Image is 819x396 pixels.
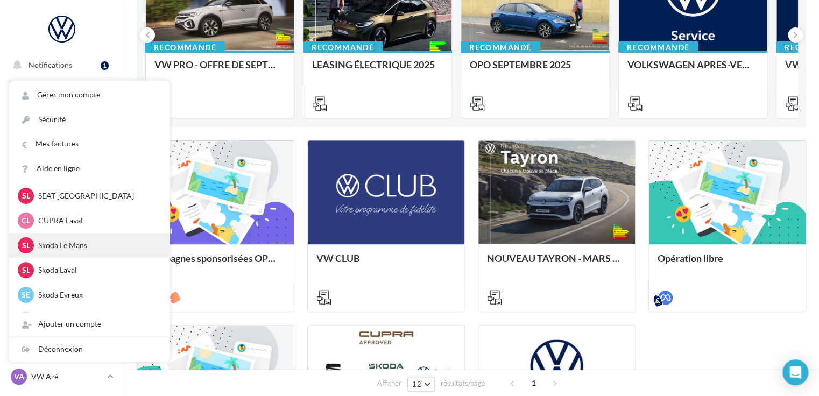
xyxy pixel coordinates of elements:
span: SL [22,265,30,275]
div: VW CLUB [316,253,456,274]
div: 1 [101,61,109,70]
span: VA [14,371,24,382]
div: Open Intercom Messenger [782,359,808,385]
a: Mes factures [9,132,170,156]
p: Skoda Laval [38,265,157,275]
a: Aide en ligne [9,157,170,181]
a: Visibilité en ligne [6,135,117,158]
p: CUPRA Laval [38,215,157,226]
div: OPO SEPTEMBRE 2025 [470,59,601,81]
div: Recommandé [145,41,225,53]
div: VOLKSWAGEN APRES-VENTE [627,59,758,81]
p: Skoda Le Mans [38,240,157,251]
a: Médiathèque [6,215,117,238]
div: Campagnes sponsorisées OPO Septembre [146,253,285,274]
p: VW Azé [31,371,103,382]
span: CL [22,215,30,226]
div: LEASING ÉLECTRIQUE 2025 [312,59,443,81]
button: 12 [407,377,435,392]
p: SEAT [GEOGRAPHIC_DATA] [38,190,157,201]
div: Recommandé [303,41,383,53]
a: Calendrier [6,242,117,265]
a: Campagnes DataOnDemand [6,305,117,336]
span: 1 [525,374,542,392]
div: NOUVEAU TAYRON - MARS 2025 [487,253,626,274]
a: PLV et print personnalisable [6,268,117,300]
div: Recommandé [461,41,540,53]
span: Notifications [29,60,72,69]
div: Ajouter un compte [9,312,170,336]
div: Recommandé [618,41,698,53]
button: Notifications 1 [6,54,113,76]
span: SL [22,190,30,201]
span: 12 [412,380,421,388]
span: résultats/page [441,378,485,388]
span: SE [22,289,30,300]
a: VA VW Azé [9,366,115,387]
div: VW PRO - OFFRE DE SEPTEMBRE 25 [154,59,285,81]
p: Skoda Evreux [38,289,157,300]
a: Gérer mon compte [9,83,170,107]
a: Sécurité [9,108,170,132]
a: Campagnes [6,162,117,185]
span: Afficher [377,378,401,388]
a: Boîte de réception26 [6,107,117,130]
div: Opération libre [658,253,797,274]
span: SL [22,240,30,251]
a: Contacts [6,188,117,211]
div: Déconnexion [9,337,170,362]
a: Opérations [6,81,117,103]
